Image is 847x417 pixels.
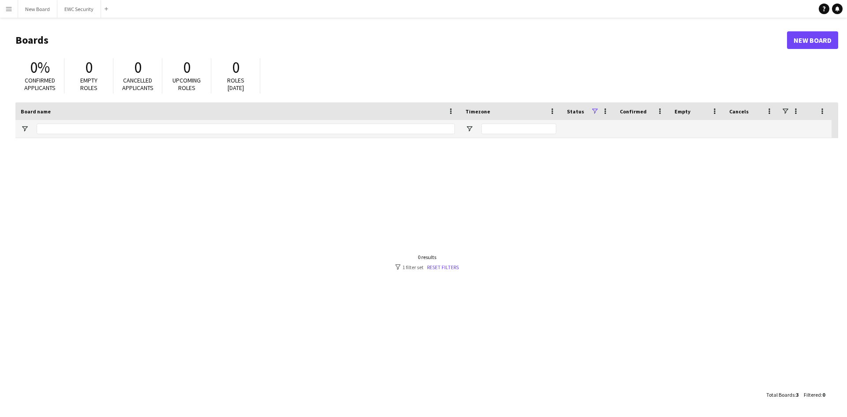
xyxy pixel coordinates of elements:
span: Upcoming roles [172,76,201,92]
span: Cancels [729,108,749,115]
span: Total Boards [766,391,795,398]
span: Board name [21,108,51,115]
span: 0 [183,58,191,77]
span: Confirmed applicants [24,76,56,92]
span: Empty roles [80,76,97,92]
span: Roles [DATE] [227,76,244,92]
button: New Board [18,0,57,18]
input: Board name Filter Input [37,124,455,134]
span: 0 [232,58,240,77]
span: Timezone [465,108,490,115]
button: EWC Security [57,0,101,18]
input: Timezone Filter Input [481,124,556,134]
div: 0 results [395,254,459,260]
h1: Boards [15,34,787,47]
span: Status [567,108,584,115]
span: 0% [30,58,50,77]
div: 1 filter set [395,264,459,270]
span: Filtered [804,391,821,398]
span: 0 [85,58,93,77]
div: : [766,386,798,403]
a: Reset filters [427,264,459,270]
a: New Board [787,31,838,49]
span: 0 [822,391,825,398]
span: Empty [675,108,690,115]
button: Open Filter Menu [21,125,29,133]
button: Open Filter Menu [465,125,473,133]
span: 0 [134,58,142,77]
span: Confirmed [620,108,647,115]
div: : [804,386,825,403]
span: 3 [796,391,798,398]
span: Cancelled applicants [122,76,154,92]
